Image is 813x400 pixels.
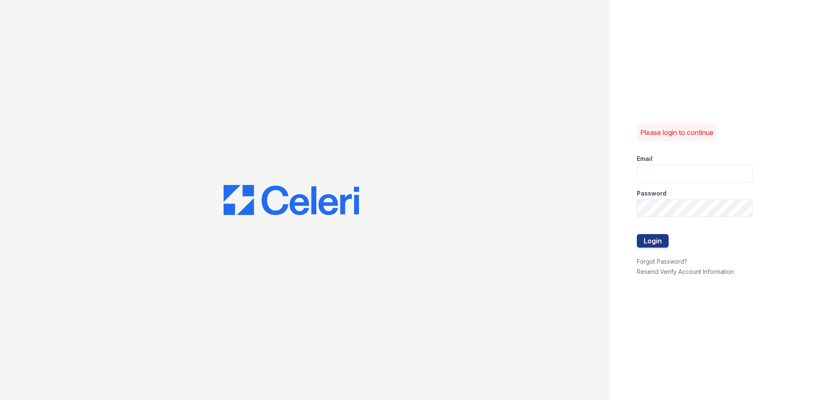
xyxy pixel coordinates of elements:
label: Password [637,189,666,198]
img: CE_Logo_Blue-a8612792a0a2168367f1c8372b55b34899dd931a85d93a1a3d3e32e68fde9ad4.png [224,185,359,215]
p: Please login to continue [640,127,713,138]
a: Forgot Password? [637,258,687,265]
label: Email [637,154,653,163]
a: Resend Verify Account Information [637,268,734,275]
button: Login [637,234,669,248]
